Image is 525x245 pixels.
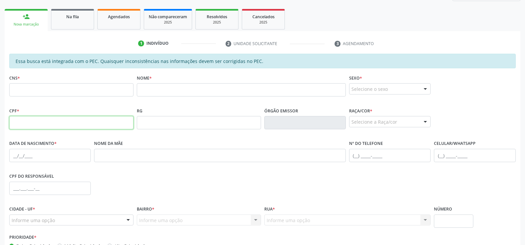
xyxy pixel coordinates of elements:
span: Informe uma opção [12,217,55,224]
span: Cancelados [252,14,275,20]
label: Data de nascimento [9,139,57,149]
span: Agendados [108,14,130,20]
label: Bairro [137,204,154,214]
label: CPF do responsável [9,171,54,182]
label: RG [137,106,142,116]
label: CPF [9,106,19,116]
label: Órgão emissor [264,106,298,116]
span: Na fila [66,14,79,20]
span: Selecione o sexo [351,86,388,92]
div: Indivíduo [146,40,169,46]
input: ___.___.___-__ [9,182,91,195]
label: Sexo [349,73,362,83]
span: Selecione a Raça/cor [351,118,397,125]
div: 2025 [247,20,280,25]
label: Nº do Telefone [349,139,383,149]
div: 1 [138,40,144,46]
div: person_add [23,13,30,20]
div: Essa busca está integrada com o PEC. Quaisquer inconsistências nas informações devem ser corrigid... [9,54,516,68]
input: (__) _____-_____ [434,149,515,162]
label: Raça/cor [349,106,372,116]
input: __/__/____ [9,149,91,162]
label: Nome da mãe [94,139,123,149]
label: Nome [137,73,152,83]
label: Número [434,204,452,214]
span: Resolvidos [207,14,227,20]
input: (__) _____-_____ [349,149,431,162]
div: 2025 [149,20,187,25]
label: CNS [9,73,20,83]
label: Celular/WhatsApp [434,139,476,149]
div: Nova marcação [9,22,43,27]
div: 2025 [200,20,234,25]
label: Rua [264,204,275,214]
span: Não compareceram [149,14,187,20]
label: Cidade - UF [9,204,35,214]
